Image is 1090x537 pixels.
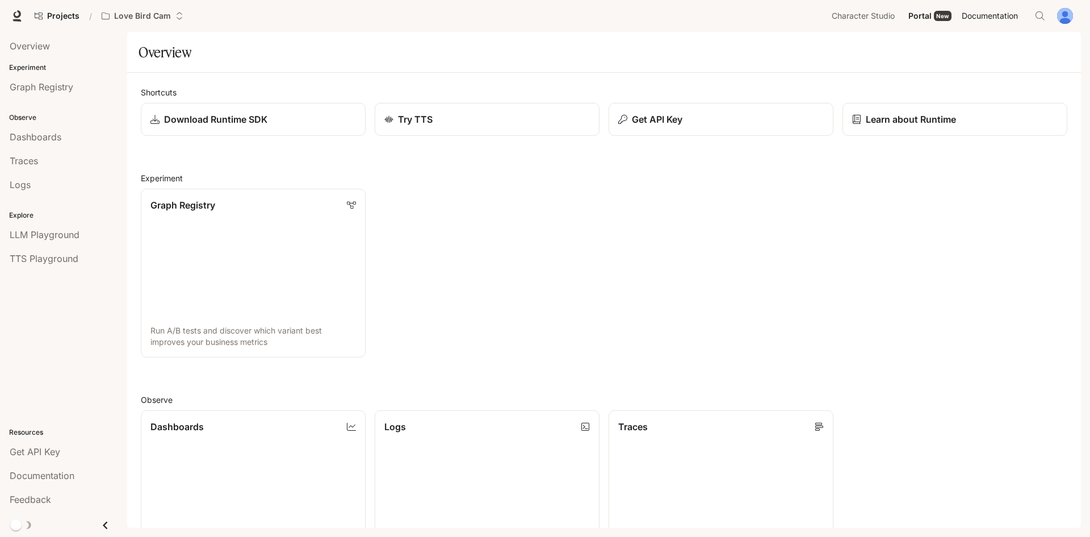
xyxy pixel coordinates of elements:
[962,9,1018,23] span: Documentation
[832,9,895,23] span: Character Studio
[139,41,191,64] h1: Overview
[398,113,433,126] p: Try TTS
[141,189,366,357] a: Graph RegistryRun A/B tests and discover which variant best improves your business metrics
[150,198,215,212] p: Graph Registry
[908,9,932,23] span: Portal
[47,11,79,21] span: Projects
[141,86,1067,98] h2: Shortcuts
[632,113,682,126] p: Get API Key
[30,5,85,27] a: Go to projects
[1054,5,1076,27] button: User avatar
[384,420,406,434] p: Logs
[141,394,1067,406] h2: Observe
[141,103,366,136] a: Download Runtime SDK
[375,103,599,136] a: Try TTS
[1057,8,1073,24] img: User avatar
[618,420,648,434] p: Traces
[114,11,171,21] p: Love Bird Cam
[866,113,956,126] p: Learn about Runtime
[164,113,267,126] p: Download Runtime SDK
[150,325,356,348] p: Run A/B tests and discover which variant best improves your business metrics
[97,5,188,27] button: Open workspace menu
[609,103,833,136] button: Get API Key
[827,5,903,27] a: Character Studio
[842,103,1067,136] a: Learn about Runtime
[957,5,1026,27] a: Documentation
[150,420,204,434] p: Dashboards
[141,172,1067,184] h2: Experiment
[934,11,951,21] div: New
[904,5,956,27] a: PortalNew
[1029,5,1051,27] button: Open Command Menu
[85,10,97,22] div: /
